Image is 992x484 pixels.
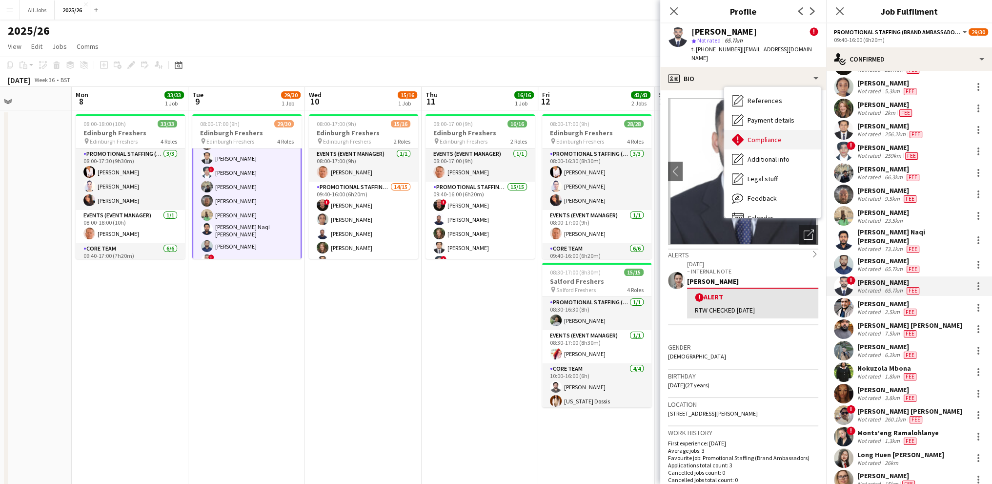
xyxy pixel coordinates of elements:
[724,110,821,130] div: Payment details
[323,138,371,145] span: Edinburgh Freshers
[902,373,918,380] div: Crew has different fees then in role
[857,265,883,273] div: Not rated
[883,437,902,445] div: 1.3km
[857,321,962,330] div: [PERSON_NAME] [PERSON_NAME]
[857,173,883,181] div: Not rated
[905,265,921,273] div: Crew has different fees then in role
[902,394,918,402] div: Crew has different fees then in role
[192,91,302,419] app-card-role: ![PERSON_NAME][PERSON_NAME][PERSON_NAME][PERSON_NAME]![PERSON_NAME][PERSON_NAME][PERSON_NAME][PER...
[424,96,438,107] span: 11
[317,120,356,127] span: 08:00-17:00 (9h)
[165,100,183,107] div: 1 Job
[857,256,921,265] div: [PERSON_NAME]
[77,42,99,51] span: Comms
[857,143,920,152] div: [PERSON_NAME]
[883,173,905,181] div: 66.3km
[883,287,905,295] div: 65.7km
[27,40,46,53] a: Edit
[857,228,969,245] div: [PERSON_NAME] Naqi [PERSON_NAME]
[668,381,709,389] span: [DATE] (27 years)
[660,5,826,18] h3: Profile
[697,37,721,44] span: Not rated
[668,343,818,352] h3: Gender
[847,405,855,414] span: !
[627,286,644,294] span: 4 Roles
[76,148,185,210] app-card-role: Promotional Staffing (Team Leader)3/308:00-17:30 (9h30m)[PERSON_NAME][PERSON_NAME][PERSON_NAME]
[857,364,918,373] div: Nokuzola Mbona
[668,400,818,409] h3: Location
[904,438,916,445] span: Fee
[507,120,527,127] span: 16/16
[857,437,883,445] div: Not rated
[307,96,322,107] span: 10
[691,45,815,62] span: | [EMAIL_ADDRESS][DOMAIN_NAME]
[905,245,921,253] div: Crew has different fees then in role
[192,128,302,137] h3: Edinburgh Freshers
[542,330,651,363] app-card-role: Events (Event Manager)1/108:30-17:00 (8h30m)[PERSON_NAME]
[897,109,914,117] div: Crew has different fees then in role
[309,114,418,259] app-job-card: 08:00-17:00 (9h)15/16Edinburgh Freshers Edinburgh Freshers2 RolesEvents (Event Manager)1/108:00-1...
[902,330,918,337] div: Crew has different fees then in role
[748,174,778,183] span: Legal stuff
[542,114,651,259] div: 08:00-17:00 (9h)28/28Edinburgh Freshers Edinburgh Freshers4 RolesPromotional Staffing (Team Leade...
[542,363,651,439] app-card-role: Core Team4/410:00-16:00 (6h)[PERSON_NAME][US_STATE] Dossis
[324,199,330,205] span: !
[687,260,818,268] p: [DATE]
[61,76,70,84] div: BST
[723,37,745,44] span: 65.7km
[834,28,961,36] span: Promotional Staffing (Brand Ambassadors)
[857,351,883,359] div: Not rated
[724,130,821,149] div: Compliance
[398,100,417,107] div: 1 Job
[857,385,918,394] div: [PERSON_NAME]
[810,27,818,36] span: !
[908,130,924,138] div: Crew has different fees then in role
[857,100,914,109] div: [PERSON_NAME]
[847,141,855,150] span: !
[20,0,55,20] button: All Jobs
[907,287,919,295] span: Fee
[208,167,214,172] span: !
[834,28,969,36] button: Promotional Staffing (Brand Ambassadors)
[857,471,917,480] div: [PERSON_NAME]
[883,217,905,224] div: 23.5km
[542,148,651,210] app-card-role: Promotional Staffing (Team Leader)3/308:00-16:30 (8h30m)[PERSON_NAME][PERSON_NAME][PERSON_NAME]
[83,120,126,127] span: 08:00-18:00 (10h)
[883,130,908,138] div: 256.2km
[905,173,921,181] div: Crew has different fees then in role
[724,169,821,189] div: Legal stuff
[542,90,550,99] span: Fri
[73,40,102,53] a: Comms
[910,416,922,423] span: Fee
[857,208,909,217] div: [PERSON_NAME]
[514,91,534,99] span: 16/16
[883,265,905,273] div: 65.7km
[660,67,826,90] div: Bio
[76,128,185,137] h3: Edinburgh Freshers
[857,459,883,466] div: Not rated
[799,225,818,245] div: Open photos pop-in
[883,109,897,117] div: 2km
[550,269,601,276] span: 08:30-17:00 (8h30m)
[899,109,912,117] span: Fee
[76,210,185,243] app-card-role: Events (Event Manager)1/108:00-18:00 (10h)[PERSON_NAME]
[542,243,651,350] app-card-role: Core Team6/609:40-16:00 (6h20m)
[309,148,418,182] app-card-role: Events (Event Manager)1/108:00-17:00 (9h)[PERSON_NAME]
[902,437,918,445] div: Crew has different fees then in role
[556,138,604,145] span: Edinburgh Freshers
[883,87,902,95] div: 5.3km
[857,87,883,95] div: Not rated
[907,174,919,181] span: Fee
[857,217,883,224] div: Not rated
[668,249,818,259] div: Alerts
[857,299,918,308] div: [PERSON_NAME]
[847,426,855,435] span: !
[857,416,883,423] div: Not rated
[902,87,918,95] div: Crew has different fees then in role
[724,189,821,208] div: Feedback
[857,186,918,195] div: [PERSON_NAME]
[857,450,944,459] div: Long Huen [PERSON_NAME]
[687,277,818,286] div: [PERSON_NAME]
[441,199,446,205] span: !
[158,120,177,127] span: 33/33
